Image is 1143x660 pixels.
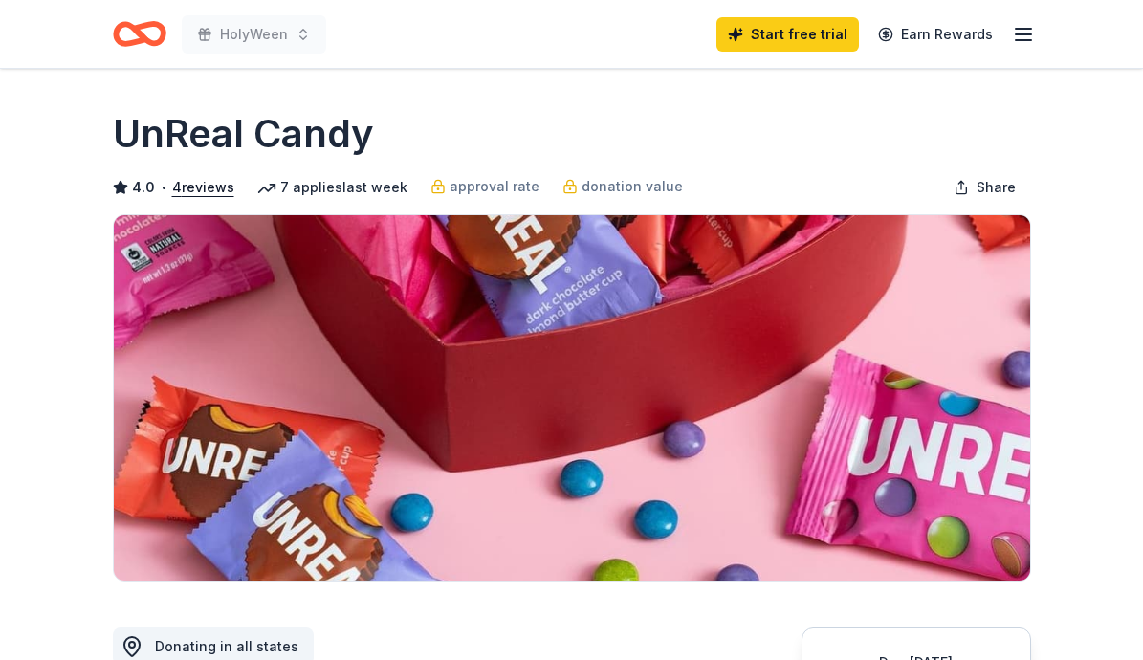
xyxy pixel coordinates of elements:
[172,176,234,199] button: 4reviews
[450,175,539,198] span: approval rate
[182,15,326,54] button: HolyWeen
[582,175,683,198] span: donation value
[220,23,288,46] span: HolyWeen
[938,168,1031,207] button: Share
[113,11,166,56] a: Home
[160,180,166,195] span: •
[977,176,1016,199] span: Share
[867,17,1004,52] a: Earn Rewards
[562,175,683,198] a: donation value
[716,17,859,52] a: Start free trial
[132,176,155,199] span: 4.0
[430,175,539,198] a: approval rate
[114,215,1030,581] img: Image for UnReal Candy
[113,107,374,161] h1: UnReal Candy
[155,638,298,654] span: Donating in all states
[257,176,407,199] div: 7 applies last week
